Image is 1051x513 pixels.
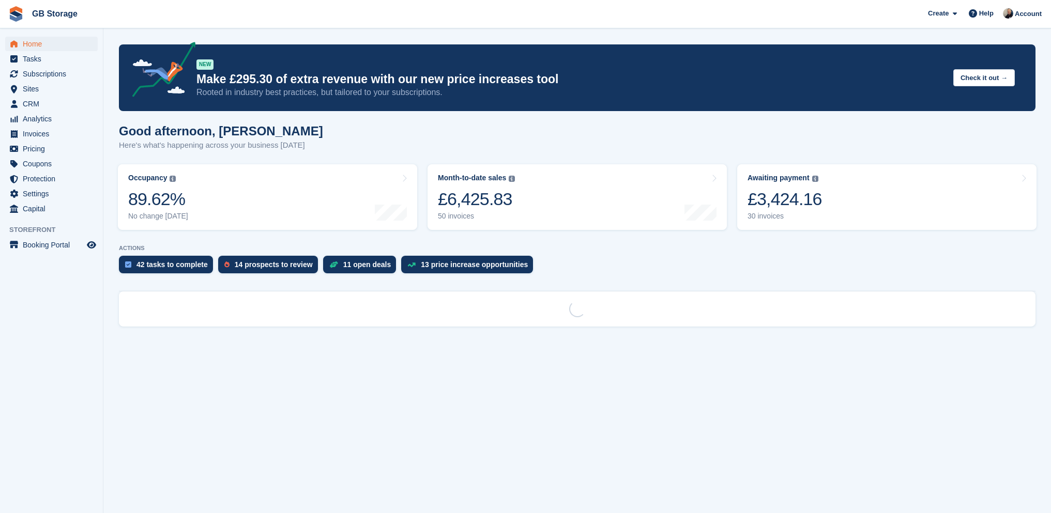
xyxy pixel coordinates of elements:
[224,261,230,268] img: prospect-51fa495bee0391a8d652442698ab0144808aea92771e9ea1ae160a38d050c398.svg
[23,127,85,141] span: Invoices
[23,201,85,216] span: Capital
[748,212,822,221] div: 30 invoices
[119,124,323,138] h1: Good afternoon, [PERSON_NAME]
[5,172,98,186] a: menu
[737,164,1037,230] a: Awaiting payment £3,424.16 30 invoices
[23,142,85,156] span: Pricing
[5,67,98,81] a: menu
[124,42,196,101] img: price-adjustments-announcement-icon-8257ccfd72463d97f412b2fc003d46551f7dbcb40ab6d574587a9cd5c0d94...
[23,37,85,51] span: Home
[128,174,167,182] div: Occupancy
[979,8,994,19] span: Help
[136,260,208,269] div: 42 tasks to complete
[509,176,515,182] img: icon-info-grey-7440780725fd019a000dd9b08b2336e03edf1995a4989e88bcd33f0948082b44.svg
[1015,9,1042,19] span: Account
[218,256,323,278] a: 14 prospects to review
[23,112,85,126] span: Analytics
[5,52,98,66] a: menu
[812,176,818,182] img: icon-info-grey-7440780725fd019a000dd9b08b2336e03edf1995a4989e88bcd33f0948082b44.svg
[428,164,727,230] a: Month-to-date sales £6,425.83 50 invoices
[23,172,85,186] span: Protection
[170,176,176,182] img: icon-info-grey-7440780725fd019a000dd9b08b2336e03edf1995a4989e88bcd33f0948082b44.svg
[119,256,218,278] a: 42 tasks to complete
[23,157,85,171] span: Coupons
[23,97,85,111] span: CRM
[125,261,131,268] img: task-75834270c22a3079a89374b754ae025e5fb1db73e45f91037f5363f120a921f8.svg
[9,225,103,235] span: Storefront
[196,59,214,70] div: NEW
[323,256,402,278] a: 11 open deals
[343,260,391,269] div: 11 open deals
[5,157,98,171] a: menu
[5,238,98,252] a: menu
[1003,8,1013,19] img: Karl Walker
[407,262,416,267] img: price_increase_opportunities-93ffe204e8149a01c8c9dc8f82e8f89637d9d84a8eef4429ea346261dce0b2c0.svg
[5,112,98,126] a: menu
[748,174,810,182] div: Awaiting payment
[5,37,98,51] a: menu
[118,164,417,230] a: Occupancy 89.62% No change [DATE]
[235,260,313,269] div: 14 prospects to review
[421,260,528,269] div: 13 price increase opportunities
[23,52,85,66] span: Tasks
[5,97,98,111] a: menu
[953,69,1015,86] button: Check it out →
[23,67,85,81] span: Subscriptions
[5,127,98,141] a: menu
[119,245,1035,252] p: ACTIONS
[23,82,85,96] span: Sites
[5,201,98,216] a: menu
[5,142,98,156] a: menu
[438,174,506,182] div: Month-to-date sales
[28,5,82,22] a: GB Storage
[5,186,98,201] a: menu
[329,261,338,268] img: deal-1b604bf984904fb50ccaf53a9ad4b4a5d6e5aea283cecdc64d6e3604feb123c2.svg
[438,212,515,221] div: 50 invoices
[23,238,85,252] span: Booking Portal
[928,8,949,19] span: Create
[5,82,98,96] a: menu
[85,239,98,251] a: Preview store
[119,139,323,151] p: Here's what's happening across your business [DATE]
[748,189,822,210] div: £3,424.16
[23,186,85,201] span: Settings
[128,189,188,210] div: 89.62%
[196,72,945,87] p: Make £295.30 of extra revenue with our new price increases tool
[196,87,945,98] p: Rooted in industry best practices, but tailored to your subscriptions.
[401,256,538,278] a: 13 price increase opportunities
[8,6,24,22] img: stora-icon-8386f47178a22dfd0bd8f6a31ec36ba5ce8667c1dd55bd0f319d3a0aa187defe.svg
[128,212,188,221] div: No change [DATE]
[438,189,515,210] div: £6,425.83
